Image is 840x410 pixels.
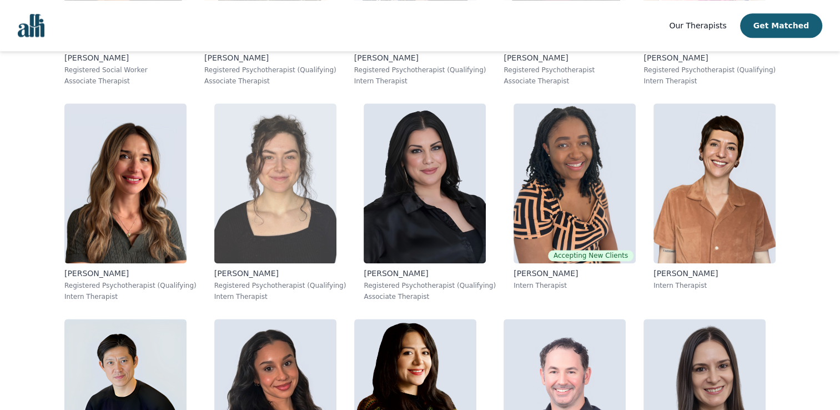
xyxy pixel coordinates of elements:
a: Heather_Kay[PERSON_NAME]Registered Psychotherapist (Qualifying)Associate Therapist [355,94,505,310]
a: Chloe_Ives[PERSON_NAME]Registered Psychotherapist (Qualifying)Intern Therapist [205,94,355,310]
p: Registered Psychotherapist (Qualifying) [214,281,346,290]
a: Faith_DanielsAccepting New Clients[PERSON_NAME]Intern Therapist [505,94,645,310]
p: Associate Therapist [504,77,626,86]
p: Registered Psychotherapist [504,66,626,74]
p: Registered Psychotherapist (Qualifying) [354,66,486,74]
p: [PERSON_NAME] [514,268,636,279]
p: [PERSON_NAME] [653,268,776,279]
p: Intern Therapist [514,281,636,290]
p: Associate Therapist [64,77,187,86]
span: Our Therapists [669,21,726,30]
p: [PERSON_NAME] [643,52,776,63]
img: Natalia_Simachkevitch [64,103,187,263]
img: Faith_Daniels [514,103,636,263]
p: Intern Therapist [214,292,346,301]
span: Accepting New Clients [548,250,633,261]
img: Chloe_Ives [214,103,336,263]
p: Registered Psychotherapist (Qualifying) [64,281,197,290]
button: Get Matched [740,13,822,38]
p: [PERSON_NAME] [504,52,626,63]
p: [PERSON_NAME] [354,52,486,63]
p: Intern Therapist [354,77,486,86]
img: Dunja_Miskovic [653,103,776,263]
p: Intern Therapist [643,77,776,86]
a: Our Therapists [669,19,726,32]
p: Registered Psychotherapist (Qualifying) [643,66,776,74]
p: [PERSON_NAME] [64,268,197,279]
p: Intern Therapist [653,281,776,290]
p: Registered Social Worker [64,66,187,74]
p: [PERSON_NAME] [204,52,336,63]
p: Associate Therapist [204,77,336,86]
p: Associate Therapist [364,292,496,301]
p: [PERSON_NAME] [364,268,496,279]
img: Heather_Kay [364,103,486,263]
p: Registered Psychotherapist (Qualifying) [204,66,336,74]
p: Intern Therapist [64,292,197,301]
p: [PERSON_NAME] [64,52,187,63]
p: [PERSON_NAME] [214,268,346,279]
a: Dunja_Miskovic[PERSON_NAME]Intern Therapist [645,94,784,310]
img: alli logo [18,14,44,37]
a: Natalia_Simachkevitch[PERSON_NAME]Registered Psychotherapist (Qualifying)Intern Therapist [56,94,205,310]
p: Registered Psychotherapist (Qualifying) [364,281,496,290]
